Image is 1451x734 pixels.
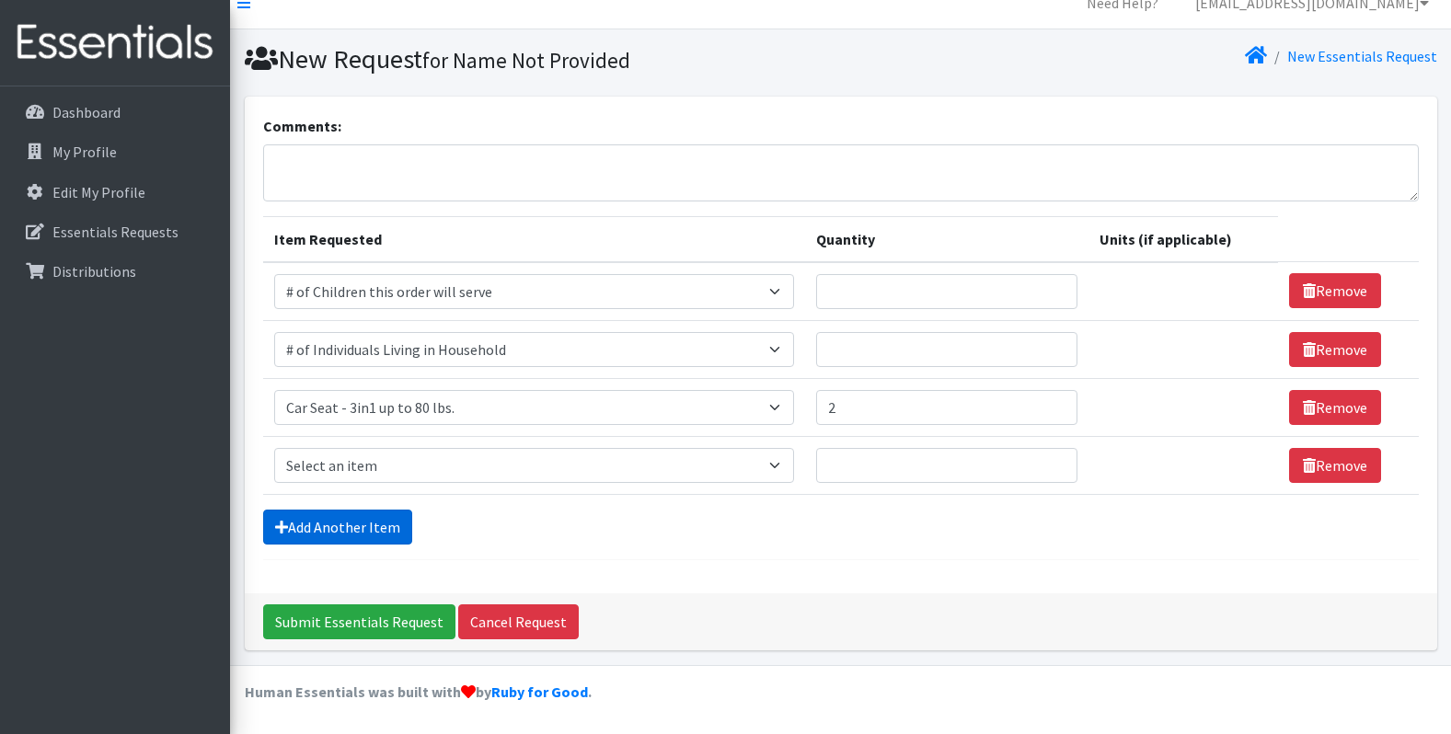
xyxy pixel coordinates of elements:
[52,183,145,201] p: Edit My Profile
[263,604,455,639] input: Submit Essentials Request
[1289,273,1381,308] a: Remove
[245,43,835,75] h1: New Request
[422,47,630,74] small: for Name Not Provided
[263,510,412,545] a: Add Another Item
[52,143,117,161] p: My Profile
[7,253,223,290] a: Distributions
[1289,448,1381,483] a: Remove
[491,682,588,701] a: Ruby for Good
[52,223,178,241] p: Essentials Requests
[1289,390,1381,425] a: Remove
[458,604,579,639] a: Cancel Request
[1287,47,1437,65] a: New Essentials Request
[263,115,341,137] label: Comments:
[805,216,1088,262] th: Quantity
[1289,332,1381,367] a: Remove
[7,94,223,131] a: Dashboard
[52,262,136,281] p: Distributions
[7,213,223,250] a: Essentials Requests
[7,174,223,211] a: Edit My Profile
[7,133,223,170] a: My Profile
[52,103,121,121] p: Dashboard
[245,682,592,701] strong: Human Essentials was built with by .
[263,216,805,262] th: Item Requested
[1088,216,1278,262] th: Units (if applicable)
[7,12,223,74] img: HumanEssentials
